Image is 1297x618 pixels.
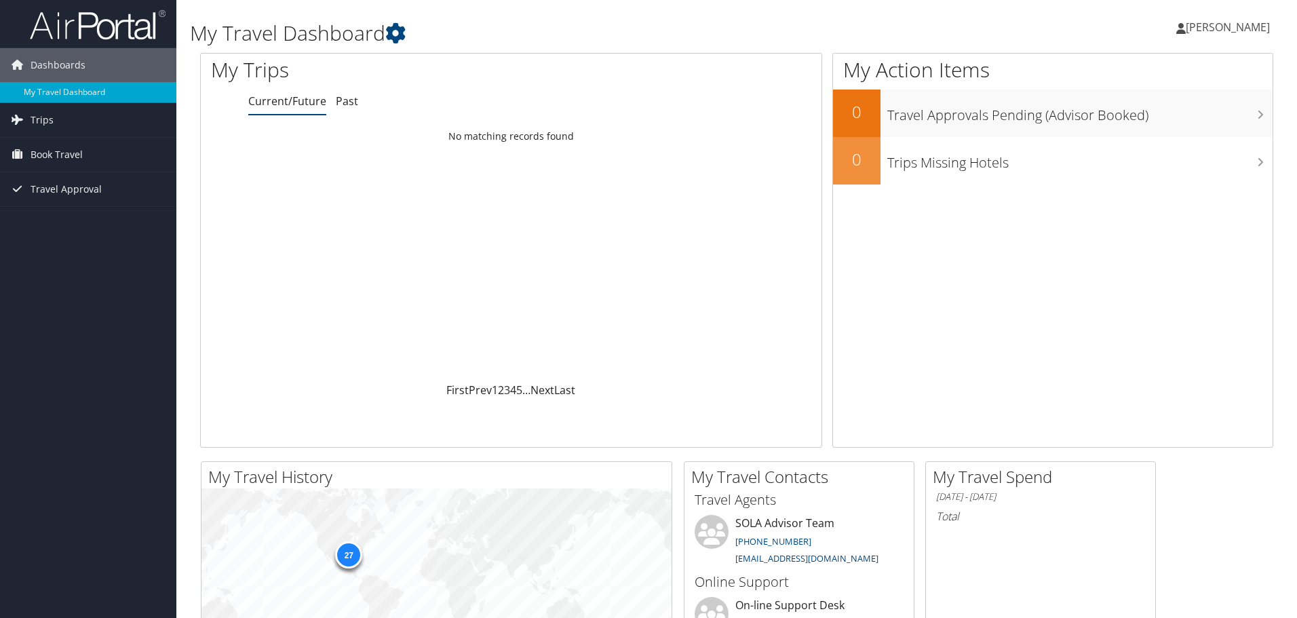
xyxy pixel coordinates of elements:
a: First [446,383,469,398]
h6: [DATE] - [DATE] [936,490,1145,503]
a: 2 [498,383,504,398]
h2: My Travel History [208,465,672,488]
h3: Online Support [695,573,904,592]
a: [EMAIL_ADDRESS][DOMAIN_NAME] [735,552,878,564]
span: Trips [31,103,54,137]
a: Prev [469,383,492,398]
h1: My Trips [211,56,553,84]
span: [PERSON_NAME] [1186,20,1270,35]
span: … [522,383,530,398]
a: [PHONE_NUMBER] [735,535,811,547]
a: 3 [504,383,510,398]
h2: My Travel Contacts [691,465,914,488]
a: 1 [492,383,498,398]
h6: Total [936,509,1145,524]
a: Next [530,383,554,398]
td: No matching records found [201,124,821,149]
span: Dashboards [31,48,85,82]
h2: 0 [833,100,880,123]
h1: My Action Items [833,56,1273,84]
h3: Trips Missing Hotels [887,147,1273,172]
li: SOLA Advisor Team [688,515,910,571]
a: Last [554,383,575,398]
a: 0Trips Missing Hotels [833,137,1273,185]
h2: My Travel Spend [933,465,1155,488]
a: 4 [510,383,516,398]
h3: Travel Agents [695,490,904,509]
a: [PERSON_NAME] [1176,7,1283,47]
a: Current/Future [248,94,326,109]
h2: 0 [833,148,880,171]
h1: My Travel Dashboard [190,19,919,47]
a: 0Travel Approvals Pending (Advisor Booked) [833,90,1273,137]
span: Book Travel [31,138,83,172]
a: 5 [516,383,522,398]
img: airportal-logo.png [30,9,166,41]
a: Past [336,94,358,109]
h3: Travel Approvals Pending (Advisor Booked) [887,99,1273,125]
div: 27 [335,541,362,568]
span: Travel Approval [31,172,102,206]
